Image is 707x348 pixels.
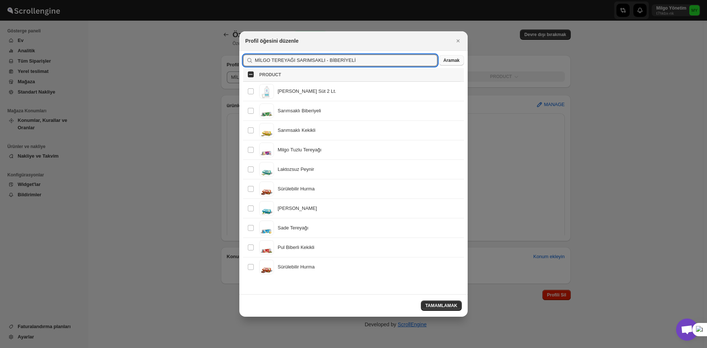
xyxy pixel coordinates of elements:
button: Close [453,36,463,46]
button: TAMAMLAMAK [421,300,462,311]
div: Laktozsuz Peynir [278,166,314,173]
span: TAMAMLAMAK [425,303,457,309]
div: Pul Biberli Kekikli [278,244,314,251]
div: Sürülebilir Hurma [278,263,314,271]
div: [PERSON_NAME] [278,205,317,212]
span: PRODUCT [259,72,281,77]
h2: Profil öğesini düzenle [245,37,299,45]
div: Sarımsaklı Kekikli [278,127,316,134]
div: Açık sohbet [676,319,698,341]
input: Aramak [255,55,437,66]
button: Aramak [439,55,464,66]
div: Sürülebilir Hurma [278,185,314,193]
div: Milgo Tuzlu Tereyağı [278,146,321,154]
span: Aramak [443,57,460,63]
div: Sarımsaklı Biberiyeli [278,107,321,115]
div: Sade Tereyağı [278,224,309,232]
div: [PERSON_NAME] Süt 2 Lt. [278,88,336,95]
